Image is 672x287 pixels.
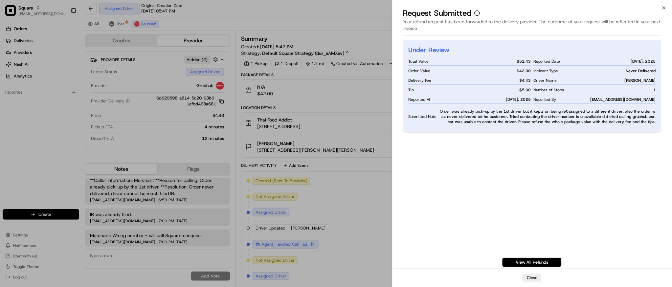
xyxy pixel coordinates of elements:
input: Clear [17,42,108,49]
div: Your refund request has been forwarded to the delivery provider. The outcome of your request will... [403,18,662,36]
div: We're available if you need us! [22,69,83,75]
span: $ 5.00 [519,87,531,93]
span: Reported By [533,97,556,102]
span: Pylon [65,111,79,116]
span: Order Value [409,68,431,74]
span: Total Value [409,59,429,64]
a: 📗Knowledge Base [4,93,53,104]
img: Nash [7,7,20,20]
button: Start new chat [112,65,120,73]
div: 💻 [56,96,61,101]
span: [EMAIL_ADDRESS][DOMAIN_NAME] [591,97,656,102]
img: 1736555255976-a54dd68f-1ca7-489b-9aae-adbdc363a1c4 [7,63,18,75]
span: Reported At [409,97,431,102]
span: $ 42.00 [517,68,531,74]
span: Incident Type [533,68,558,74]
span: Reported Date [533,59,560,64]
span: 1 [653,87,656,93]
span: Submitted Note [409,114,437,119]
span: Never Delivered [626,68,656,74]
button: Close [523,274,542,282]
span: Order was already pick-up by the 1st driver but it kepts on being re0assigned to a different driv... [439,109,656,124]
span: $ 51.43 [517,59,531,64]
div: Start new chat [22,63,108,69]
div: 📗 [7,96,12,101]
p: Request Submitted [403,8,472,18]
p: Welcome 👋 [7,26,120,37]
span: Driver Name [533,78,557,83]
a: View All Refunds [503,258,562,267]
span: Tip [409,87,414,93]
span: [DATE]. 2025 [506,97,531,102]
a: 💻API Documentation [53,93,108,104]
h2: Under Review [409,45,450,55]
span: $ 4.43 [519,78,531,83]
span: Number of Stops [533,87,564,93]
span: [DATE]. 2025 [631,59,656,64]
a: Powered byPylon [46,111,79,116]
span: [PERSON_NAME] [625,78,656,83]
span: Knowledge Base [13,95,50,102]
span: API Documentation [62,95,105,102]
span: Delivery Fee [409,78,432,83]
